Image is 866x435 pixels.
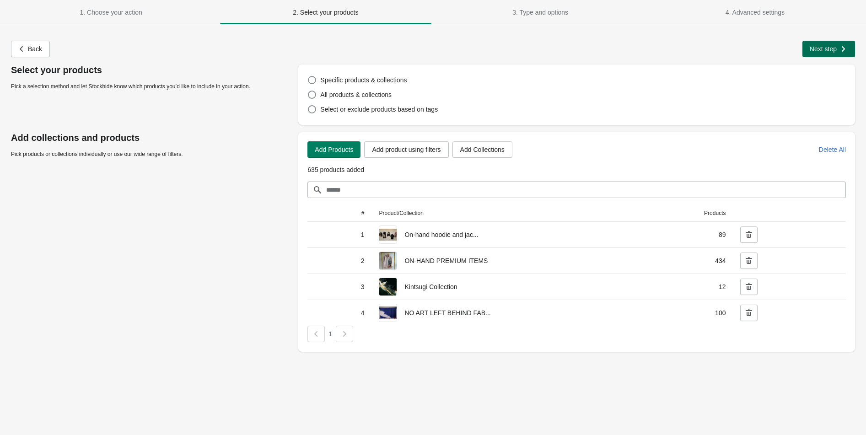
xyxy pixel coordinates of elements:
[404,231,478,238] span: On-hand hoodie and jac...
[315,282,364,291] span: 3
[404,257,488,264] span: ON-HAND PREMIUM ITEMS
[11,83,289,90] p: Pick a selection method and let Stockhide know which products you’d like to include in your action.
[512,9,568,16] span: 3. Type and options
[802,41,855,57] button: Next step
[11,41,50,57] button: Back
[307,205,371,222] th: #
[307,322,846,342] nav: Pagination
[605,300,733,326] td: 100
[810,45,837,53] span: Next step
[315,230,364,239] span: 1
[80,9,142,16] span: 1. Choose your action
[379,229,397,240] img: On-hand hoodie and jacket collection
[404,309,490,317] span: NO ART LEFT BEHIND FAB...
[379,252,397,269] img: ON-HAND PREMIUM ITEMS
[315,308,364,317] span: 4
[372,146,441,153] span: Add product using filters
[404,283,457,290] span: Kintsugi Collection
[11,150,289,158] p: Pick products or collections individually or use our wide range of filters.
[815,141,850,158] button: Delete All
[605,247,733,274] td: 434
[11,64,289,75] p: Select your products
[315,256,364,265] span: 2
[605,274,733,300] td: 12
[307,141,360,158] button: Add Products
[320,91,392,98] span: All products & collections
[379,306,397,320] img: NO ART LEFT BEHIND FABRICS
[364,141,448,158] button: Add product using filters
[371,205,605,222] th: Product/Collection
[605,205,733,222] th: Products
[320,76,407,84] span: Specific products & collections
[726,9,785,16] span: 4. Advanced settings
[452,141,512,158] button: Add Collections
[379,278,397,295] img: Kintsugi Collection
[307,165,846,174] p: 635 products added
[605,222,733,247] td: 89
[819,146,846,153] span: Delete All
[28,45,42,53] span: Back
[293,9,358,16] span: 2. Select your products
[11,132,289,143] p: Add collections and products
[460,146,505,153] span: Add Collections
[315,146,353,153] span: Add Products
[328,330,332,338] span: 1
[320,106,438,113] span: Select or exclude products based on tags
